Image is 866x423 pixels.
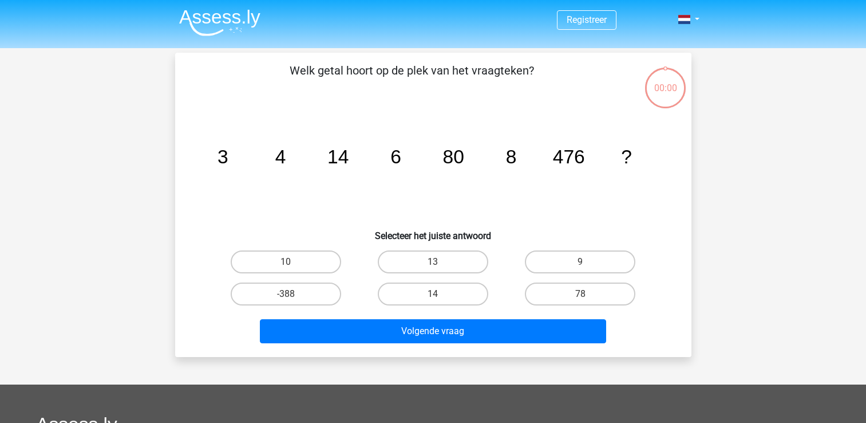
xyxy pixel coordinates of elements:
[621,146,632,167] tspan: ?
[217,146,228,167] tspan: 3
[378,250,488,273] label: 13
[644,66,687,95] div: 00:00
[260,319,606,343] button: Volgende vraag
[231,250,341,273] label: 10
[179,9,260,36] img: Assessly
[525,250,635,273] label: 9
[378,283,488,305] label: 14
[390,146,401,167] tspan: 6
[327,146,349,167] tspan: 14
[193,221,673,241] h6: Selecteer het juiste antwoord
[525,283,635,305] label: 78
[552,146,584,167] tspan: 476
[567,14,607,25] a: Registreer
[505,146,516,167] tspan: 8
[193,62,630,96] p: Welk getal hoort op de plek van het vraagteken?
[231,283,341,305] label: -388
[442,146,464,167] tspan: 80
[275,146,286,167] tspan: 4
